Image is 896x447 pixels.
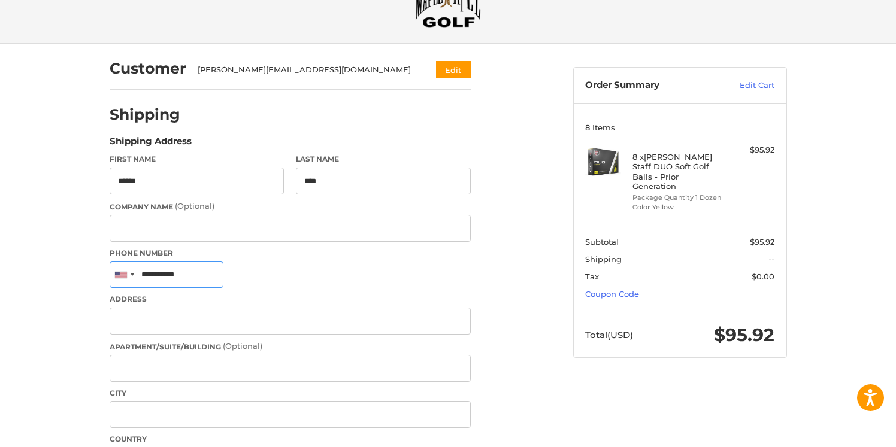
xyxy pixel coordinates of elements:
li: Color Yellow [632,202,724,212]
label: Last Name [296,154,471,165]
h2: Shipping [110,105,180,124]
span: $95.92 [714,324,774,346]
span: Total (USD) [585,329,633,340]
label: Company Name [110,200,471,212]
label: Address [110,294,471,305]
button: Edit [436,61,471,78]
label: City [110,388,471,399]
span: Shipping [585,254,622,264]
label: Phone Number [110,248,471,259]
label: Apartment/Suite/Building [110,340,471,352]
label: First Name [110,154,284,165]
span: Tax [585,272,599,281]
div: $95.92 [727,144,774,156]
h4: 8 x [PERSON_NAME] Staff DUO Soft Golf Balls - Prior Generation [632,152,724,191]
h3: 8 Items [585,123,774,132]
label: Country [110,434,471,445]
small: (Optional) [175,201,214,211]
div: United States: +1 [110,262,138,288]
small: (Optional) [223,341,262,351]
legend: Shipping Address [110,135,192,154]
a: Coupon Code [585,289,639,299]
iframe: Google Customer Reviews [797,415,896,447]
a: Edit Cart [714,80,774,92]
h3: Order Summary [585,80,714,92]
span: $95.92 [750,237,774,247]
li: Package Quantity 1 Dozen [632,193,724,203]
span: -- [768,254,774,264]
div: [PERSON_NAME][EMAIL_ADDRESS][DOMAIN_NAME] [198,64,413,76]
span: Subtotal [585,237,619,247]
span: $0.00 [752,272,774,281]
h2: Customer [110,59,186,78]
